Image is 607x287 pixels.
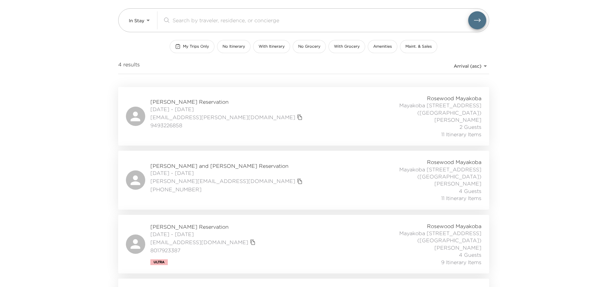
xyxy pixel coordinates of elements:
a: [PERSON_NAME][EMAIL_ADDRESS][DOMAIN_NAME] [150,177,295,185]
span: Rosewood Mayakoba [427,95,481,102]
span: 11 Itinerary Items [441,131,481,138]
span: Mayakoba [STREET_ADDRESS] ([GEOGRAPHIC_DATA]) [339,230,481,244]
input: Search by traveler, residence, or concierge [173,16,468,24]
button: No Grocery [293,40,326,53]
span: Mayakoba [STREET_ADDRESS] ([GEOGRAPHIC_DATA]) [339,102,481,116]
span: [DATE] - [DATE] [150,169,304,177]
button: Amenities [368,40,397,53]
button: copy primary member email [248,238,257,247]
span: [DATE] - [DATE] [150,231,257,238]
span: In Stay [129,18,144,24]
button: With Itinerary [253,40,290,53]
button: copy primary member email [295,177,304,186]
a: [PERSON_NAME] Reservation[DATE] - [DATE][EMAIL_ADDRESS][DOMAIN_NAME]copy primary member email8017... [118,215,489,273]
span: Mayakoba [STREET_ADDRESS] ([GEOGRAPHIC_DATA]) [339,166,481,180]
span: 2 Guests [460,123,481,130]
span: With Itinerary [259,44,285,49]
span: 9 Itinerary Items [441,259,481,266]
span: 9493226858 [150,122,304,129]
button: No Itinerary [217,40,251,53]
span: Arrival (asc) [454,63,481,69]
span: [PERSON_NAME] [434,180,481,187]
span: With Grocery [334,44,360,49]
a: [PERSON_NAME] and [PERSON_NAME] Reservation[DATE] - [DATE][PERSON_NAME][EMAIL_ADDRESS][DOMAIN_NAM... [118,151,489,209]
span: 4 Guests [459,187,481,195]
a: [PERSON_NAME] Reservation[DATE] - [DATE][EMAIL_ADDRESS][PERSON_NAME][DOMAIN_NAME]copy primary mem... [118,87,489,146]
a: [EMAIL_ADDRESS][PERSON_NAME][DOMAIN_NAME] [150,114,295,121]
span: Rosewood Mayakoba [427,158,481,166]
button: Maint. & Sales [400,40,437,53]
a: [EMAIL_ADDRESS][DOMAIN_NAME] [150,239,248,246]
span: [PERSON_NAME] Reservation [150,98,304,105]
span: [PERSON_NAME] Reservation [150,223,257,230]
button: copy primary member email [295,113,304,122]
span: Ultra [154,260,165,264]
button: With Grocery [328,40,365,53]
span: Amenities [373,44,392,49]
span: [PERSON_NAME] and [PERSON_NAME] Reservation [150,162,304,169]
span: [PERSON_NAME] [434,116,481,123]
span: 11 Itinerary Items [441,195,481,202]
span: Maint. & Sales [405,44,432,49]
span: [PERSON_NAME] [434,244,481,251]
span: 4 results [118,61,140,71]
span: No Itinerary [223,44,245,49]
span: My Trips Only [183,44,209,49]
span: [DATE] - [DATE] [150,106,304,113]
span: 8017923387 [150,247,257,254]
span: [PHONE_NUMBER] [150,186,304,193]
span: No Grocery [298,44,320,49]
span: Rosewood Mayakoba [427,223,481,230]
button: My Trips Only [170,40,214,53]
span: 4 Guests [459,251,481,258]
